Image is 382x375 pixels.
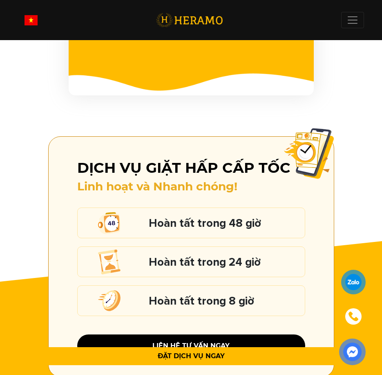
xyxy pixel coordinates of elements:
h5: Hoàn tất trong 8 giờ [149,296,301,306]
h5: Hoàn tất trong 24 giờ [149,257,301,267]
img: phone-icon [348,312,358,321]
img: vn-flag.png [25,15,38,25]
h3: Dịch vụ giặt hấp cấp tốc [77,159,305,176]
button: liên hệ tư vấn ngay [77,334,305,357]
a: phone-icon [342,305,364,328]
h5: Hoàn tất trong 48 giờ [149,218,301,228]
img: logo [156,12,223,29]
h4: Linh hoạt và Nhanh chóng! [77,180,305,194]
button: ĐẶT DỊCH VỤ NGAY [15,347,366,365]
